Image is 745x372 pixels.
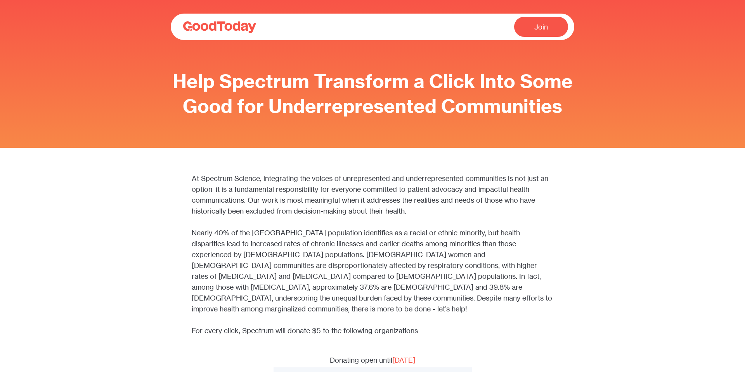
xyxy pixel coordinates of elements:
[157,355,588,365] div: Donating open until
[183,21,256,33] img: logo-dark-da6b47b19159aada33782b937e4e11ca563a98e0ec6b0b8896e274de7198bfd4.svg
[392,356,415,364] span: [DATE]
[192,227,553,314] div: Nearly 40% of the [GEOGRAPHIC_DATA] population identifies as a racial or ethnic minority, but hea...
[192,173,553,216] div: At Spectrum Science, integrating the voices of unrepresented and underrepresented communities is ...
[514,17,568,37] a: Join
[192,325,553,336] div: For every click, Spectrum will donate $5 to the following organizations
[157,69,588,119] h1: Help Spectrum Transform a Click Into Some Good for Underrepresented Communities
